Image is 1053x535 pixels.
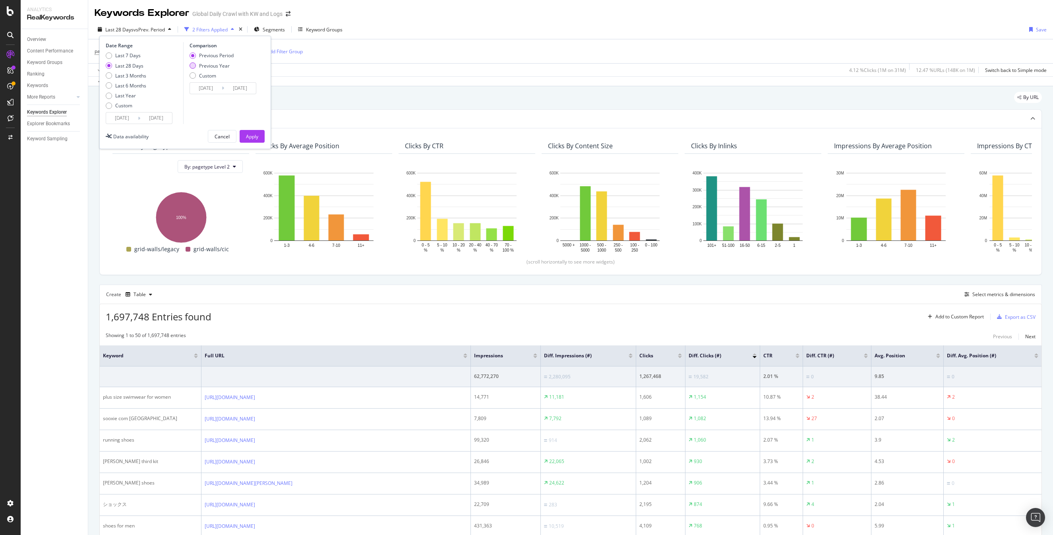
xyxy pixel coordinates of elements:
[27,70,45,78] div: Ranking
[639,393,682,401] div: 1,606
[985,67,1047,74] div: Switch back to Simple mode
[306,26,343,33] div: Keyword Groups
[115,102,132,109] div: Custom
[707,243,716,248] text: 101+
[811,479,814,487] div: 1
[205,522,255,530] a: [URL][DOMAIN_NAME]
[972,291,1035,298] div: Select metrics & dimensions
[739,243,750,248] text: 16-50
[1025,333,1036,340] div: Next
[563,243,575,247] text: 5000 +
[262,169,386,254] svg: A chart.
[947,352,1022,359] span: Diff. Avg. Position (#)
[544,376,547,378] img: Equal
[549,458,564,465] div: 22,065
[982,64,1047,76] button: Switch back to Simple mode
[693,205,702,209] text: 200K
[952,458,955,465] div: 0
[993,333,1012,340] div: Previous
[1036,26,1047,33] div: Save
[836,216,844,221] text: 10M
[27,58,62,67] div: Keyword Groups
[262,142,339,150] div: Clicks By Average Position
[105,26,134,33] span: Last 28 Days
[358,243,364,248] text: 11+
[205,415,255,423] a: [URL][DOMAIN_NAME]
[979,171,987,175] text: 60M
[875,373,940,380] div: 9.85
[952,501,955,508] div: 1
[103,352,182,359] span: Keyword
[194,244,229,254] span: grid-walls/cic
[694,393,706,401] div: 1,154
[263,216,273,221] text: 200K
[192,10,283,18] div: Global Daily Crawl with KW and Logs
[763,352,784,359] span: CTR
[549,479,564,487] div: 24,622
[631,248,638,252] text: 250
[691,169,815,254] div: A chart.
[486,243,498,247] text: 40 - 70
[205,458,255,466] a: [URL][DOMAIN_NAME]
[694,436,706,444] div: 1,060
[639,522,682,529] div: 4,109
[930,243,937,248] text: 11+
[205,393,255,401] a: [URL][DOMAIN_NAME]
[775,243,781,248] text: 2-5
[549,415,561,422] div: 7,792
[95,23,174,36] button: Last 28 DaysvsPrev. Period
[240,130,265,143] button: Apply
[190,83,222,94] input: Start Date
[106,288,155,301] div: Create
[405,169,529,254] div: A chart.
[134,292,146,297] div: Table
[215,133,230,140] div: Cancel
[639,458,682,465] div: 1,002
[875,436,940,444] div: 3.9
[1023,95,1039,100] span: By URL
[140,112,172,124] input: End Date
[694,522,702,529] div: 768
[806,376,809,378] img: Equal
[134,244,179,254] span: grid-walls/legacy
[548,169,672,254] div: A chart.
[693,171,702,175] text: 400K
[103,479,198,487] div: [PERSON_NAME] shoes
[947,376,950,378] img: Equal
[256,47,303,56] button: Add Filter Group
[811,458,814,465] div: 2
[996,248,1000,252] text: %
[27,108,67,116] div: Keywords Explorer
[422,243,430,247] text: 0 - 5
[474,479,537,487] div: 34,989
[27,47,82,55] a: Content Performance
[875,458,940,465] div: 4.53
[437,243,447,247] text: 5 - 10
[1009,243,1020,247] text: 5 - 10
[881,243,887,248] text: 4-6
[1029,248,1033,252] text: %
[27,108,82,116] a: Keywords Explorer
[811,501,814,508] div: 4
[106,82,146,89] div: Last 6 Months
[875,501,940,508] div: 2.04
[544,439,547,442] img: Equal
[27,93,74,101] a: More Reports
[947,482,950,485] img: Equal
[119,188,243,244] svg: A chart.
[474,501,537,508] div: 22,709
[630,243,639,247] text: 100 -
[806,352,852,359] span: Diff. CTR (#)
[95,6,189,20] div: Keywords Explorer
[134,26,165,33] span: vs Prev. Period
[836,194,844,198] text: 20M
[834,142,932,150] div: Impressions By Average Position
[952,522,955,529] div: 1
[550,194,559,198] text: 400K
[106,112,138,124] input: Start Date
[856,243,862,248] text: 1-3
[27,47,73,55] div: Content Performance
[597,248,606,252] text: 1000
[985,238,987,243] text: 0
[875,352,924,359] span: Avg. Position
